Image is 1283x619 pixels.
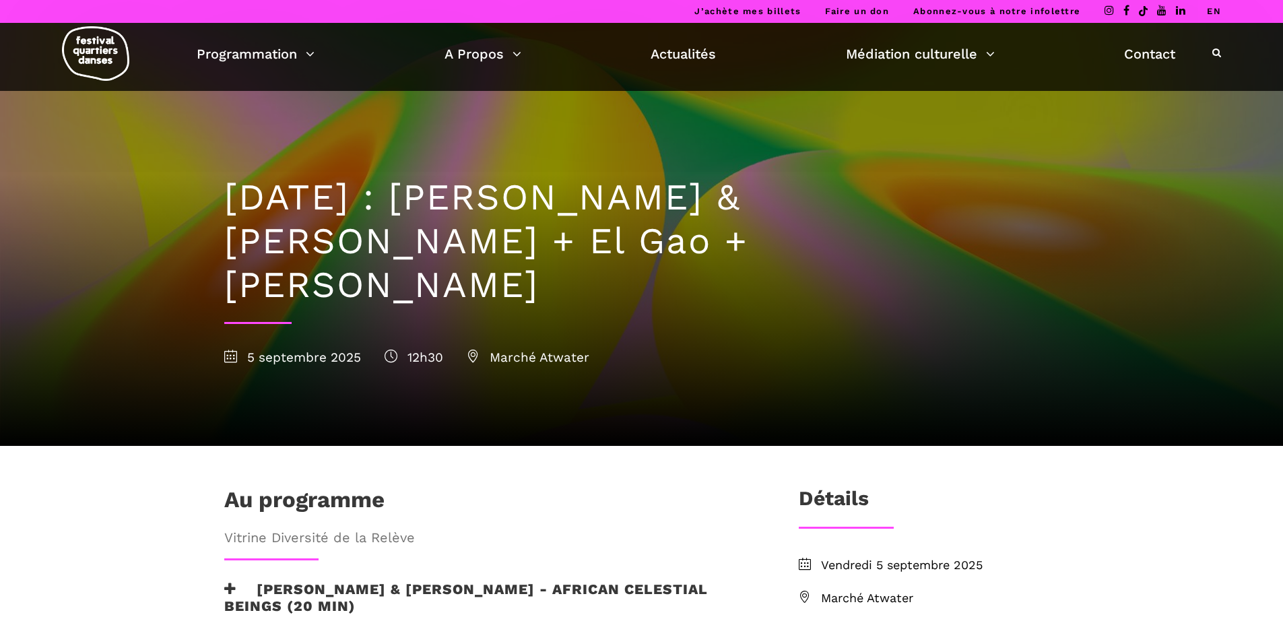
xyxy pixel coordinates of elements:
[694,6,801,16] a: J’achète mes billets
[62,26,129,81] img: logo-fqd-med
[224,581,755,614] h3: [PERSON_NAME] & [PERSON_NAME] - African Celestial Beings (20 min)
[846,42,995,65] a: Médiation culturelle
[224,176,1059,306] h1: [DATE] : [PERSON_NAME] & [PERSON_NAME] + El Gao + [PERSON_NAME]
[197,42,315,65] a: Programmation
[799,486,869,520] h3: Détails
[1207,6,1221,16] a: EN
[651,42,716,65] a: Actualités
[913,6,1080,16] a: Abonnez-vous à notre infolettre
[821,589,1059,608] span: Marché Atwater
[385,350,443,365] span: 12h30
[224,486,385,520] h1: Au programme
[821,556,1059,575] span: Vendredi 5 septembre 2025
[1124,42,1175,65] a: Contact
[467,350,589,365] span: Marché Atwater
[445,42,521,65] a: A Propos
[224,350,361,365] span: 5 septembre 2025
[224,527,755,548] span: Vitrine Diversité de la Relève
[825,6,889,16] a: Faire un don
